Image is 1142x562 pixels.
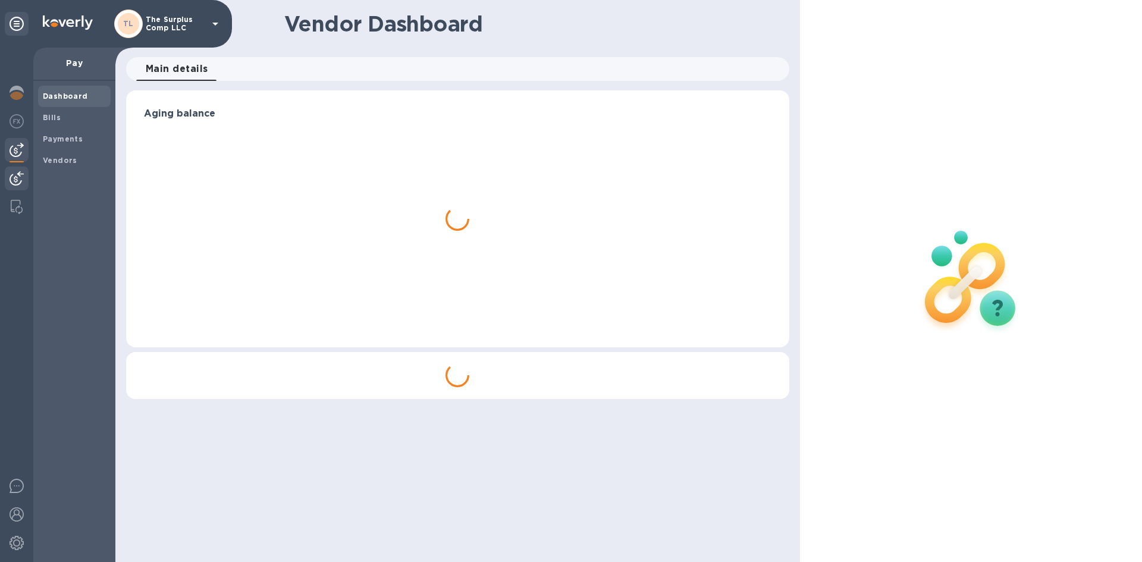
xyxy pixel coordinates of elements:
p: Pay [43,57,106,69]
b: Payments [43,134,83,143]
b: Vendors [43,156,77,165]
b: TL [123,19,134,28]
img: Logo [43,15,93,30]
h1: Vendor Dashboard [284,11,781,36]
b: Dashboard [43,92,88,101]
p: The Surplus Comp LLC [146,15,205,32]
span: Main details [146,61,208,77]
b: Bills [43,113,61,122]
img: Foreign exchange [10,114,24,128]
h3: Aging balance [144,108,771,120]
